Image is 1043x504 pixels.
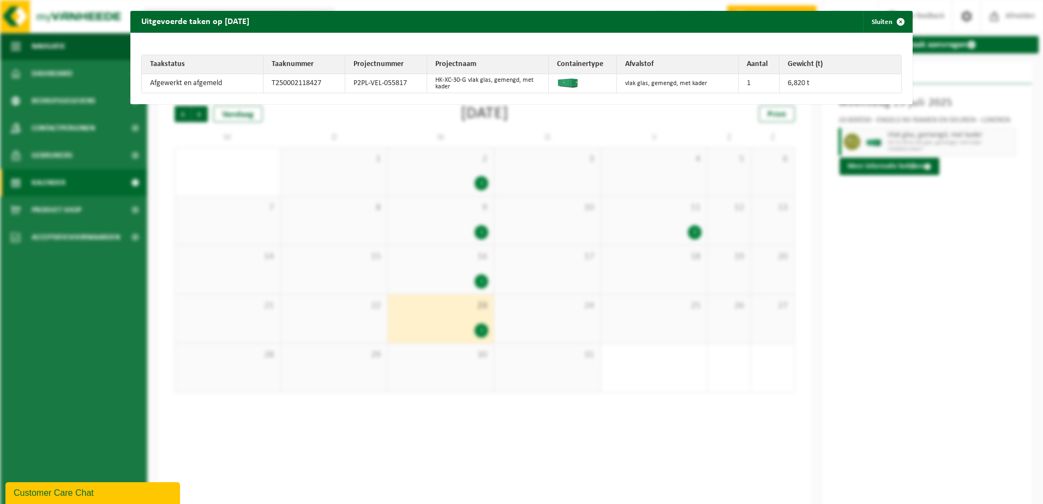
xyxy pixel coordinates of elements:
button: Sluiten [863,11,912,33]
th: Projectnummer [345,55,427,74]
th: Taaknummer [263,55,345,74]
th: Afvalstof [617,55,739,74]
th: Aantal [739,55,780,74]
td: P2PL-VEL-055817 [345,74,427,93]
td: 6,820 t [780,74,901,93]
th: Taakstatus [142,55,263,74]
td: Afgewerkt en afgemeld [142,74,263,93]
h2: Uitgevoerde taken op [DATE] [130,11,260,32]
img: HK-XC-30-GN-00 [557,77,579,88]
th: Gewicht (t) [780,55,901,74]
td: vlak glas, gemengd, met kader [617,74,739,93]
td: 1 [739,74,780,93]
th: Projectnaam [427,55,549,74]
th: Containertype [549,55,617,74]
td: T250002118427 [263,74,345,93]
td: HK-XC-30-G vlak glas, gemengd, met kader [427,74,549,93]
iframe: chat widget [5,480,182,504]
